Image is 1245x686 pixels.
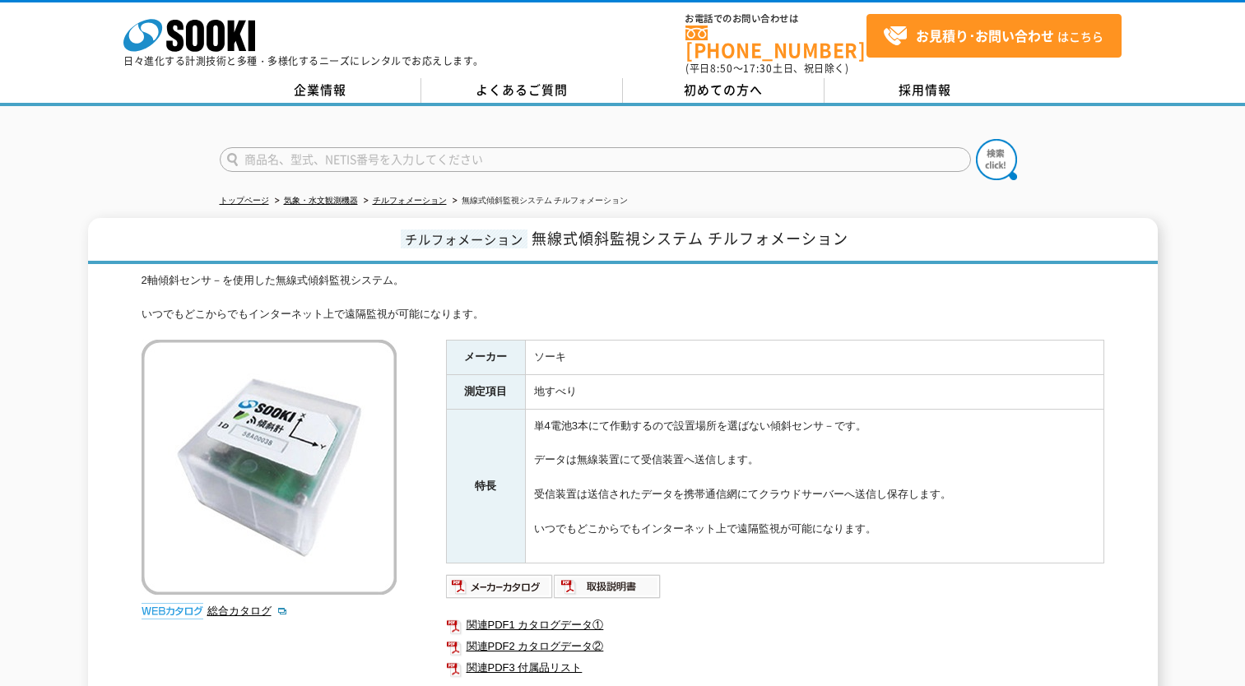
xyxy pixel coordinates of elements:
[866,14,1122,58] a: お見積り･お問い合わせはこちら
[446,375,525,410] th: 測定項目
[449,192,629,210] li: 無線式傾斜監視システム チルフォメーション
[446,341,525,375] th: メーカー
[401,229,527,248] span: チルフォメーション
[220,147,971,172] input: 商品名、型式、NETIS番号を入力してください
[446,584,554,596] a: メーカーカタログ
[743,61,773,76] span: 17:30
[446,636,1104,657] a: 関連PDF2 カタログデータ②
[532,227,848,249] span: 無線式傾斜監視システム チルフォメーション
[446,573,554,600] img: メーカーカタログ
[685,61,848,76] span: (平日 ～ 土日、祝日除く)
[142,272,1104,323] div: 2軸傾斜センサ－を使用した無線式傾斜監視システム。 いつでもどこからでもインターネット上で遠隔監視が可能になります。
[123,56,484,66] p: 日々進化する計測技術と多種・多様化するニーズにレンタルでお応えします。
[421,78,623,103] a: よくあるご質問
[207,605,288,617] a: 総合カタログ
[684,81,763,99] span: 初めての方へ
[916,25,1054,45] strong: お見積り･お問い合わせ
[446,614,1104,636] a: 関連PDF1 カタログデータ①
[976,139,1017,180] img: btn_search.png
[446,409,525,563] th: 特長
[623,78,825,103] a: 初めての方へ
[284,196,358,205] a: 気象・水文観測機器
[554,573,662,600] img: 取扱説明書
[446,657,1104,679] a: 関連PDF3 付属品リスト
[220,196,269,205] a: トップページ
[142,603,203,619] img: webカタログ
[525,341,1103,375] td: ソーキ
[883,24,1103,49] span: はこちら
[710,61,733,76] span: 8:50
[220,78,421,103] a: 企業情報
[685,14,866,24] span: お電話でのお問い合わせは
[525,409,1103,563] td: 単4電池3本にて作動するので設置場所を選ばない傾斜センサ－です。 データは無線装置にて受信装置へ送信します。 受信装置は送信されたデータを携帯通信網にてクラウドサーバーへ送信し保存します。 いつ...
[685,25,866,59] a: [PHONE_NUMBER]
[142,340,397,595] img: 無線式傾斜監視システム チルフォメーション
[554,584,662,596] a: 取扱説明書
[525,375,1103,410] td: 地すべり
[825,78,1026,103] a: 採用情報
[373,196,447,205] a: チルフォメーション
